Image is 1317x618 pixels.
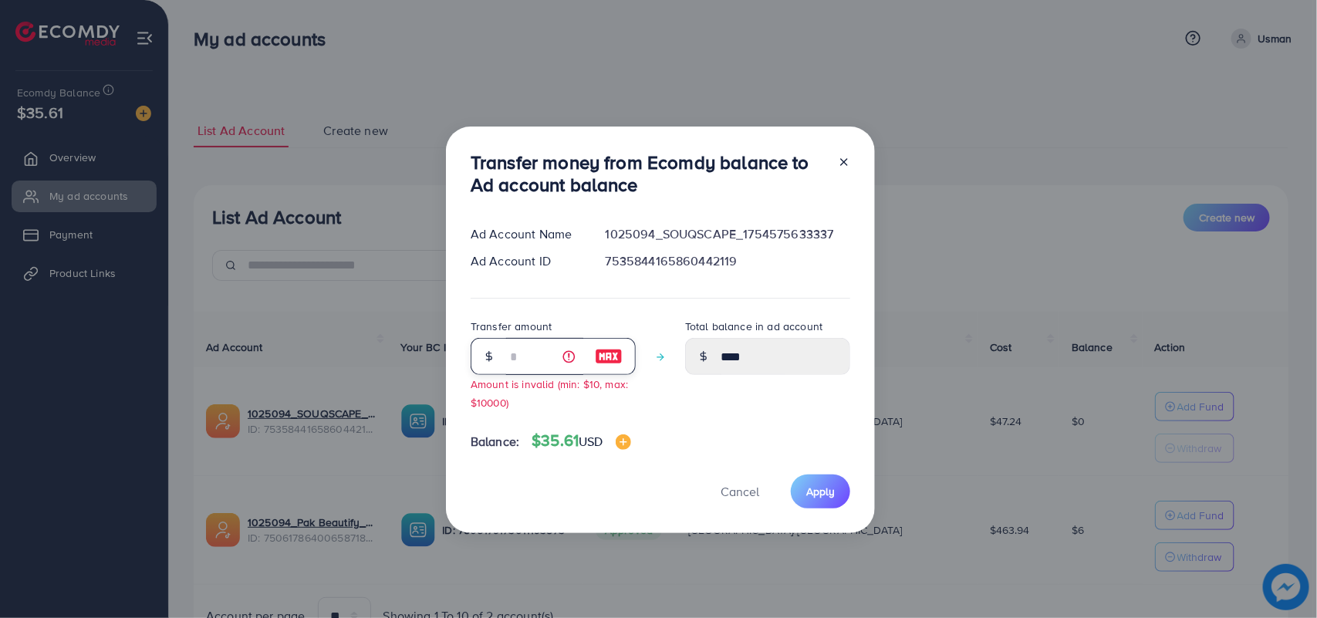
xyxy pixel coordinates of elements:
span: Cancel [721,483,759,500]
h4: $35.61 [532,431,630,451]
img: image [616,434,631,450]
span: USD [579,433,603,450]
img: image [595,347,623,366]
div: Ad Account ID [458,252,593,270]
label: Transfer amount [471,319,552,334]
small: Amount is invalid (min: $10, max: $10000) [471,377,628,409]
label: Total balance in ad account [685,319,822,334]
div: 7535844165860442119 [593,252,863,270]
div: 1025094_SOUQSCAPE_1754575633337 [593,225,863,243]
span: Apply [806,484,835,499]
button: Apply [791,474,850,508]
span: Balance: [471,433,519,451]
button: Cancel [701,474,778,508]
div: Ad Account Name [458,225,593,243]
h3: Transfer money from Ecomdy balance to Ad account balance [471,151,826,196]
